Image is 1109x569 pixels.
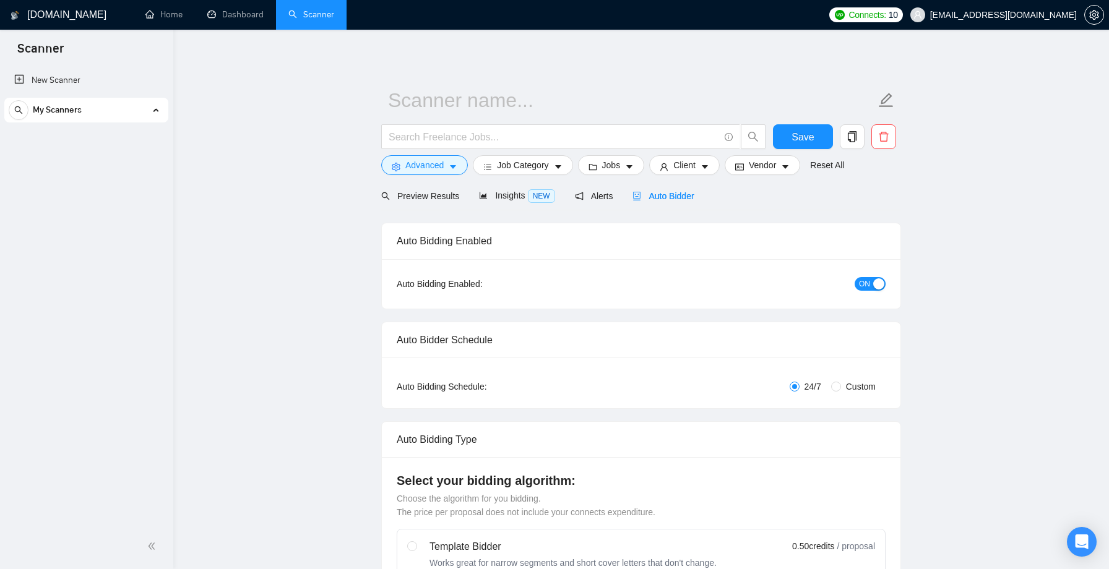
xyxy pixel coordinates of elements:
[11,6,19,25] img: logo
[913,11,922,19] span: user
[389,129,719,145] input: Search Freelance Jobs...
[589,162,597,171] span: folder
[673,158,696,172] span: Client
[449,162,457,171] span: caret-down
[773,124,833,149] button: Save
[473,155,572,175] button: barsJob Categorycaret-down
[725,155,800,175] button: idcardVendorcaret-down
[792,129,814,145] span: Save
[33,98,82,122] span: My Scanners
[625,162,634,171] span: caret-down
[4,98,168,127] li: My Scanners
[872,131,895,142] span: delete
[578,155,645,175] button: folderJobscaret-down
[14,68,158,93] a: New Scanner
[1085,10,1103,20] span: setting
[575,192,584,200] span: notification
[397,472,886,489] h4: Select your bidding algorithm:
[528,189,555,203] span: NEW
[835,10,845,20] img: upwork-logo.png
[397,223,886,259] div: Auto Bidding Enabled
[841,380,881,393] span: Custom
[397,277,559,291] div: Auto Bidding Enabled:
[859,277,870,291] span: ON
[381,191,459,201] span: Preview Results
[4,68,168,93] li: New Scanner
[381,155,468,175] button: settingAdvancedcaret-down
[741,124,766,149] button: search
[1067,527,1097,557] div: Open Intercom Messenger
[792,539,834,553] span: 0.50 credits
[735,162,744,171] span: idcard
[701,162,709,171] span: caret-down
[840,124,865,149] button: copy
[602,158,621,172] span: Jobs
[397,380,559,393] div: Auto Bidding Schedule:
[7,40,74,66] span: Scanner
[800,380,826,393] span: 24/7
[479,190,554,200] span: Insights
[725,133,733,141] span: info-circle
[429,557,717,569] div: Works great for narrow segments and short cover letters that don't change.
[632,191,694,201] span: Auto Bidder
[781,162,790,171] span: caret-down
[749,158,776,172] span: Vendor
[878,92,894,108] span: edit
[392,162,400,171] span: setting
[848,8,886,22] span: Connects:
[483,162,492,171] span: bars
[479,191,488,200] span: area-chart
[741,131,765,142] span: search
[397,494,655,517] span: Choose the algorithm for you bidding. The price per proposal does not include your connects expen...
[147,540,160,552] span: double-left
[660,162,668,171] span: user
[889,8,898,22] span: 10
[9,106,28,114] span: search
[649,155,720,175] button: userClientcaret-down
[207,9,264,20] a: dashboardDashboard
[632,192,641,200] span: robot
[429,539,717,554] div: Template Bidder
[388,85,876,116] input: Scanner name...
[288,9,334,20] a: searchScanner
[810,158,844,172] a: Reset All
[397,422,886,457] div: Auto Bidding Type
[397,322,886,357] div: Auto Bidder Schedule
[554,162,563,171] span: caret-down
[381,192,390,200] span: search
[840,131,864,142] span: copy
[1084,10,1104,20] a: setting
[497,158,548,172] span: Job Category
[9,100,28,120] button: search
[871,124,896,149] button: delete
[575,191,613,201] span: Alerts
[145,9,183,20] a: homeHome
[1084,5,1104,25] button: setting
[837,540,875,552] span: / proposal
[405,158,444,172] span: Advanced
